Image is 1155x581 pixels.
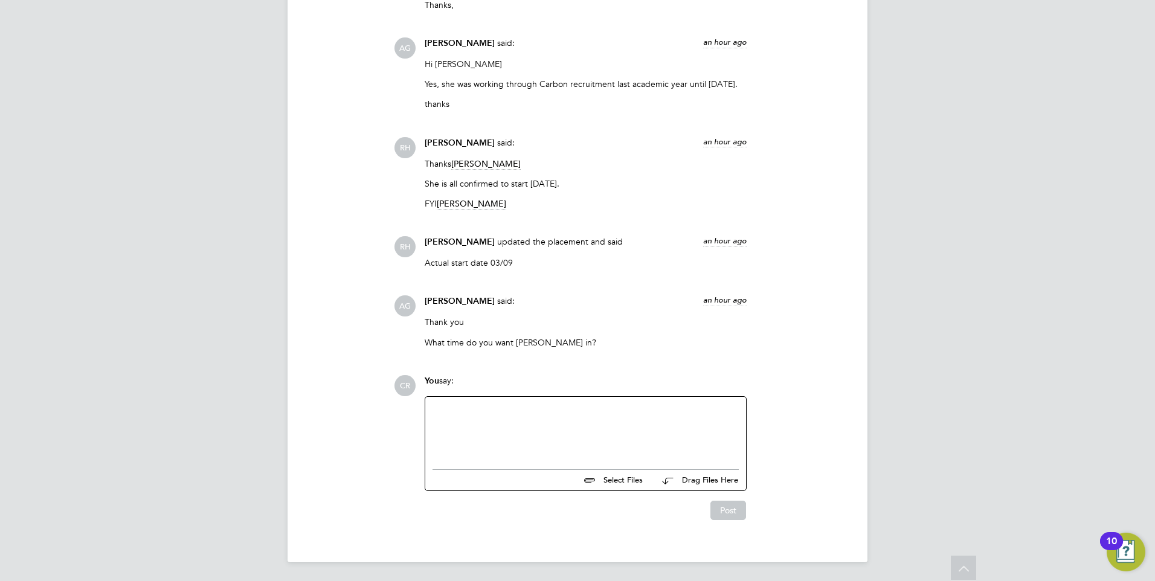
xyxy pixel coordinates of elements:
p: She is all confirmed to start [DATE]. [425,178,747,189]
span: said: [497,37,515,48]
span: [PERSON_NAME] [451,158,521,170]
span: said: [497,295,515,306]
span: [PERSON_NAME] [425,138,495,148]
span: AG [394,37,416,59]
p: Yes, she was working through Carbon recruitment last academic year until [DATE]. [425,79,747,89]
span: [PERSON_NAME] [425,296,495,306]
div: say: [425,375,747,396]
span: said: [497,137,515,148]
span: CR [394,375,416,396]
p: What time do you want [PERSON_NAME] in? [425,337,747,348]
span: You [425,376,439,386]
span: RH [394,137,416,158]
span: an hour ago [703,295,747,305]
p: FYI [425,198,747,209]
span: an hour ago [703,136,747,147]
p: Thank you [425,316,747,327]
span: updated the placement and said [497,236,623,247]
p: Hi [PERSON_NAME] [425,59,747,69]
span: [PERSON_NAME] [425,38,495,48]
button: Open Resource Center, 10 new notifications [1107,533,1145,571]
span: AG [394,295,416,316]
span: [PERSON_NAME] [425,237,495,247]
span: RH [394,236,416,257]
div: 10 [1106,541,1117,557]
p: Actual start date 03/09 [425,257,747,268]
p: thanks [425,98,747,109]
button: Post [710,501,746,520]
span: [PERSON_NAME] [437,198,506,210]
span: an hour ago [703,236,747,246]
span: an hour ago [703,37,747,47]
p: Thanks [425,158,747,169]
button: Drag Files Here [652,468,739,493]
